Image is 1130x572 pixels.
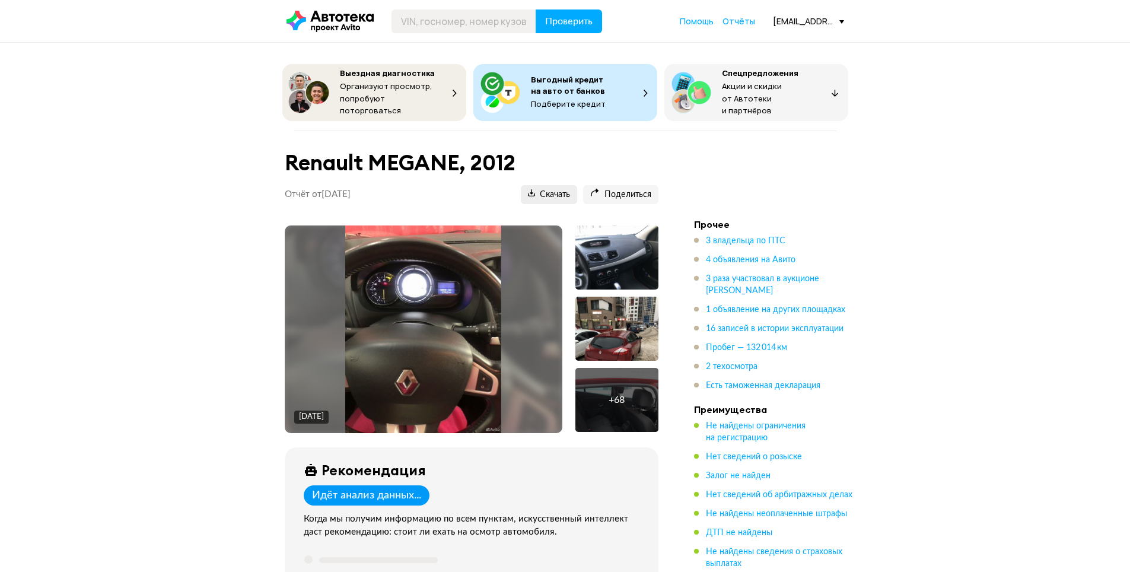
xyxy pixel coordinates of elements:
[722,81,782,116] span: Акции и скидки от Автотеки и партнёров
[722,68,798,78] span: Спецпредложения
[706,363,757,371] span: 2 техосмотра
[536,9,602,33] button: Проверить
[694,218,860,230] h4: Прочее
[664,64,848,121] button: СпецпредложенияАкции и скидки от Автотеки и партнёров
[322,462,426,478] div: Рекомендация
[312,489,421,502] div: Идёт анализ данных...
[706,491,852,499] span: Нет сведений об арбитражных делах
[531,98,606,109] span: Подберите кредит
[521,185,577,204] button: Скачать
[583,185,658,204] button: Поделиться
[531,74,605,96] span: Выгодный кредит на авто от банков
[722,15,755,27] a: Отчёты
[706,422,806,442] span: Не найдены ограничения на регистрацию
[345,225,501,433] img: Main car
[706,325,843,333] span: 16 записей в истории эксплуатации
[299,412,324,422] div: [DATE]
[282,64,466,121] button: Выездная диагностикаОрганизуют просмотр, попробуют поторговаться
[391,9,536,33] input: VIN, госномер, номер кузова
[706,256,795,264] span: 4 объявления на Авито
[340,81,432,116] span: Организуют просмотр, попробуют поторговаться
[773,15,844,27] div: [EMAIL_ADDRESS][DOMAIN_NAME]
[694,403,860,415] h4: Преимущества
[706,510,847,518] span: Не найдены неоплаченные штрафы
[609,394,625,406] div: + 68
[340,68,435,78] span: Выездная диагностика
[706,382,820,390] span: Есть таможенная декларация
[706,548,842,568] span: Не найдены сведения о страховых выплатах
[473,64,657,121] button: Выгодный кредит на авто от банковПодберите кредит
[545,17,593,26] span: Проверить
[528,189,570,201] span: Скачать
[706,306,845,314] span: 1 объявление на других площадках
[706,453,802,461] span: Нет сведений о розыске
[285,189,351,201] p: Отчёт от [DATE]
[706,472,771,480] span: Залог не найден
[680,15,714,27] a: Помощь
[304,513,644,539] div: Когда мы получим информацию по всем пунктам, искусственный интеллект даст рекомендацию: стоит ли ...
[285,150,658,176] h1: Renault MEGANE, 2012
[706,237,785,245] span: 3 владельца по ПТС
[590,189,651,201] span: Поделиться
[706,275,819,295] span: 3 раза участвовал в аукционе [PERSON_NAME]
[706,344,787,352] span: Пробег — 132 014 км
[706,529,772,537] span: ДТП не найдены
